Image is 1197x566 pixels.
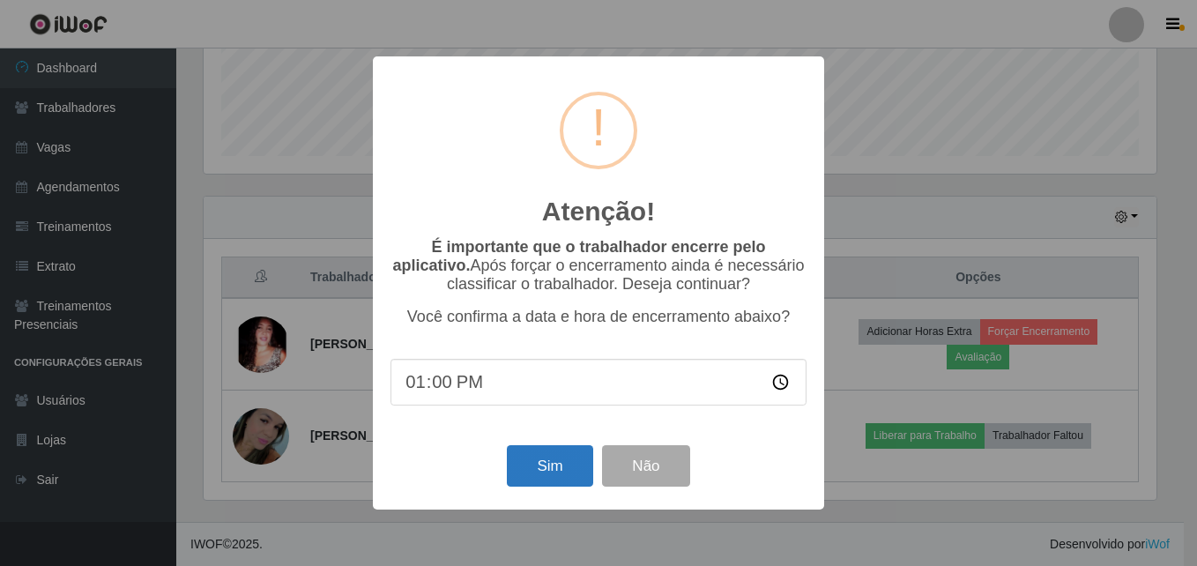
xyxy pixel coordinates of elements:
[602,445,689,487] button: Não
[390,308,807,326] p: Você confirma a data e hora de encerramento abaixo?
[542,196,655,227] h2: Atenção!
[507,445,592,487] button: Sim
[390,238,807,294] p: Após forçar o encerramento ainda é necessário classificar o trabalhador. Deseja continuar?
[392,238,765,274] b: É importante que o trabalhador encerre pelo aplicativo.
